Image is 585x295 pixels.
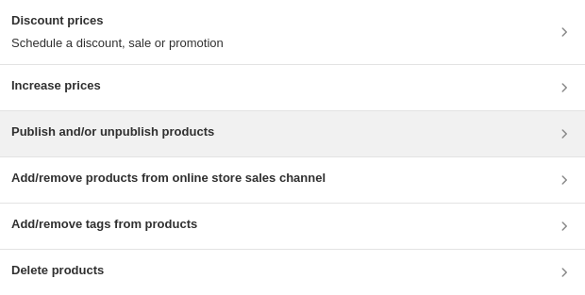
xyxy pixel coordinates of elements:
[11,76,101,95] h3: Increase prices
[11,123,214,141] h3: Publish and/or unpublish products
[11,169,326,188] h3: Add/remove products from online store sales channel
[11,261,104,280] h3: Delete products
[11,215,197,234] h3: Add/remove tags from products
[11,34,224,53] p: Schedule a discount, sale or promotion
[11,11,224,30] h3: Discount prices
